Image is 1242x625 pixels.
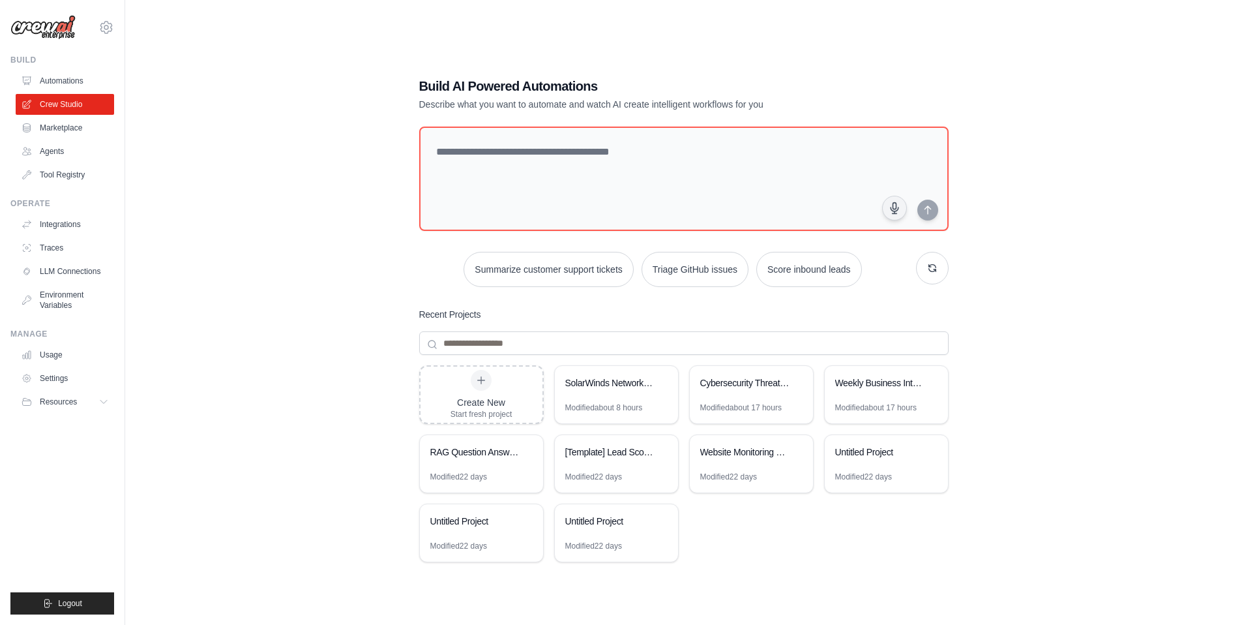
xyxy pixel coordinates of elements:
div: Untitled Project [835,446,924,459]
button: Logout [10,592,114,615]
div: Modified 22 days [565,472,622,482]
a: Agents [16,141,114,162]
div: Modified about 8 hours [565,403,643,413]
button: Score inbound leads [756,252,862,287]
div: SolarWinds Network Monitoring Report Processor [565,376,655,389]
button: Resources [16,391,114,412]
div: Website Monitoring & Alerting System [700,446,790,459]
div: Modified 22 days [430,541,487,551]
span: Logout [58,598,82,609]
div: Weekly Business Intelligence Automation [835,376,924,389]
a: Integrations [16,214,114,235]
div: Modified about 17 hours [835,403,917,413]
a: Traces [16,237,114,258]
div: Modified 22 days [430,472,487,482]
div: [Template] Lead Scoring and Strategy Crew [565,446,655,459]
span: Resources [40,397,77,407]
a: Marketplace [16,117,114,138]
img: Logo [10,15,76,40]
button: Click to speak your automation idea [882,196,907,221]
div: Modified about 17 hours [700,403,782,413]
div: Modified 22 days [565,541,622,551]
div: Start fresh project [451,409,512,419]
a: LLM Connections [16,261,114,282]
div: Build [10,55,114,65]
div: Manage [10,329,114,339]
a: Environment Variables [16,284,114,316]
iframe: Chat Widget [1177,562,1242,625]
a: Tool Registry [16,164,114,185]
button: Get new suggestions [916,252,949,284]
div: Untitled Project [565,515,655,528]
div: Create New [451,396,512,409]
h3: Recent Projects [419,308,481,321]
div: RAG Question Answering System [430,446,520,459]
div: Cybersecurity Threat Intelligence Analyzer [700,376,790,389]
a: Crew Studio [16,94,114,115]
a: Settings [16,368,114,389]
h1: Build AI Powered Automations [419,77,857,95]
div: Modified 22 days [835,472,892,482]
button: Triage GitHub issues [642,252,748,287]
div: Untitled Project [430,515,520,528]
a: Usage [16,344,114,365]
a: Automations [16,70,114,91]
button: Summarize customer support tickets [464,252,633,287]
p: Describe what you want to automate and watch AI create intelligent workflows for you [419,98,857,111]
div: Operate [10,198,114,209]
div: Modified 22 days [700,472,757,482]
